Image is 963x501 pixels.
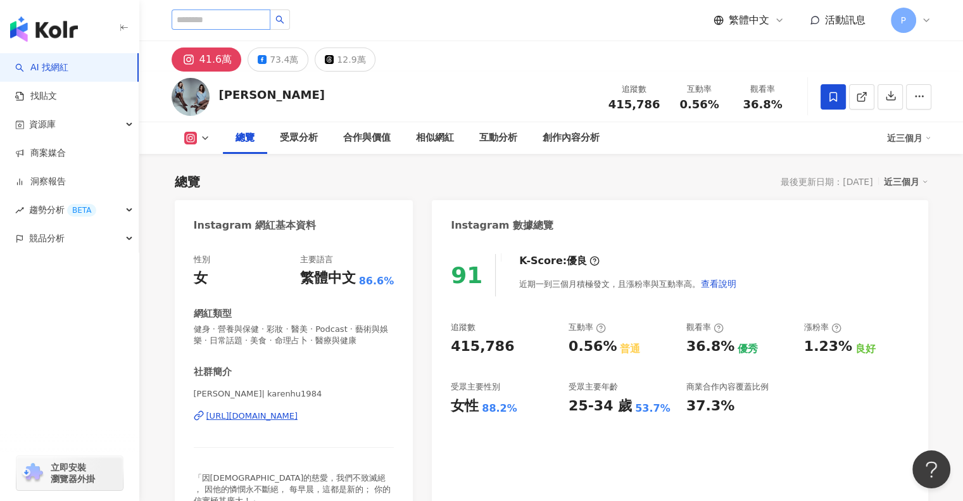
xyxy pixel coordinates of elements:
[29,224,65,253] span: 競品分析
[219,87,325,103] div: [PERSON_NAME]
[482,402,517,415] div: 88.2%
[10,16,78,42] img: logo
[359,274,394,288] span: 86.6%
[16,456,123,490] a: chrome extension立即安裝 瀏覽器外掛
[175,173,200,191] div: 總覽
[569,337,617,357] div: 0.56%
[635,402,670,415] div: 53.7%
[236,130,255,146] div: 總覽
[451,396,479,416] div: 女性
[804,322,841,333] div: 漲粉率
[676,83,724,96] div: 互動率
[701,279,736,289] span: 查看說明
[608,98,660,111] span: 415,786
[300,269,356,288] div: 繁體中文
[337,51,365,68] div: 12.9萬
[729,13,769,27] span: 繁體中文
[172,78,210,116] img: KOL Avatar
[194,410,394,422] a: [URL][DOMAIN_NAME]
[300,254,333,265] div: 主要語言
[451,262,482,288] div: 91
[15,206,24,215] span: rise
[569,396,632,416] div: 25-34 歲
[686,381,769,393] div: 商業合作內容覆蓋比例
[887,128,931,148] div: 近三個月
[686,396,734,416] div: 37.3%
[567,254,587,268] div: 優良
[270,51,298,68] div: 73.4萬
[620,342,640,356] div: 普通
[206,410,298,422] div: [URL][DOMAIN_NAME]
[519,254,600,268] div: K-Score :
[29,196,96,224] span: 趨勢分析
[194,269,208,288] div: 女
[451,322,475,333] div: 追蹤數
[519,271,737,296] div: 近期一到三個月積極發文，且漲粉率與互動率高。
[451,381,500,393] div: 受眾主要性別
[686,337,734,357] div: 36.8%
[900,13,905,27] span: P
[280,130,318,146] div: 受眾分析
[194,254,210,265] div: 性別
[543,130,600,146] div: 創作內容分析
[15,147,66,160] a: 商案媒合
[315,48,375,72] button: 12.9萬
[15,61,68,74] a: searchAI 找網紅
[194,307,232,320] div: 網紅類型
[451,337,514,357] div: 415,786
[479,130,517,146] div: 互動分析
[51,462,95,485] span: 立即安裝 瀏覽器外掛
[199,51,232,68] div: 41.6萬
[275,15,284,24] span: search
[804,337,852,357] div: 1.23%
[738,342,758,356] div: 優秀
[686,322,724,333] div: 觀看率
[194,365,232,379] div: 社群簡介
[20,463,45,483] img: chrome extension
[29,110,56,139] span: 資源庫
[15,175,66,188] a: 洞察報告
[451,219,553,232] div: Instagram 數據總覽
[172,48,242,72] button: 41.6萬
[194,219,317,232] div: Instagram 網紅基本資料
[416,130,454,146] div: 相似網紅
[743,98,782,111] span: 36.8%
[912,450,950,488] iframe: Help Scout Beacon - Open
[67,204,96,217] div: BETA
[194,324,394,346] span: 健身 · 營養與保健 · 彩妝 · 醫美 · Podcast · 藝術與娛樂 · 日常話題 · 美食 · 命理占卜 · 醫療與健康
[248,48,308,72] button: 73.4萬
[569,381,618,393] div: 受眾主要年齡
[15,90,57,103] a: 找貼文
[884,174,928,190] div: 近三個月
[855,342,876,356] div: 良好
[781,177,872,187] div: 最後更新日期：[DATE]
[825,14,865,26] span: 活動訊息
[343,130,391,146] div: 合作與價值
[569,322,606,333] div: 互動率
[194,388,394,400] span: [PERSON_NAME]| karenhu1984
[679,98,719,111] span: 0.56%
[608,83,660,96] div: 追蹤數
[700,271,737,296] button: 查看說明
[739,83,787,96] div: 觀看率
